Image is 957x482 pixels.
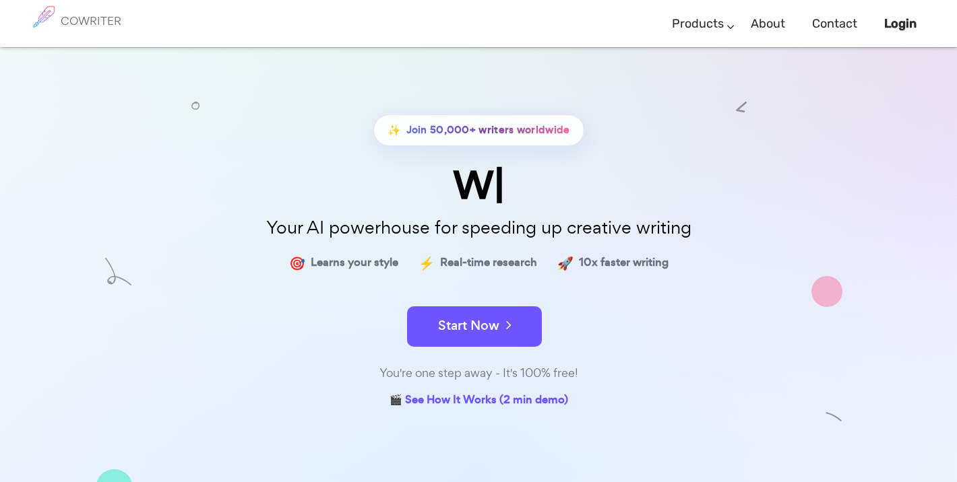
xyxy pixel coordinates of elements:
[440,253,537,273] span: Real-time research
[811,276,842,307] img: shape
[407,306,542,347] button: Start Now
[388,120,401,140] span: ✨
[390,390,568,411] a: 🎬 See How It Works (2 min demo)
[884,4,917,44] a: Login
[142,213,815,242] p: Your AI powerhouse for speeding up creative writing
[105,258,131,285] img: shape
[289,253,305,273] span: 🎯
[311,253,398,273] span: Learns your style
[672,4,724,44] a: Products
[579,253,669,273] span: 10x faster writing
[419,253,435,273] span: ⚡
[142,364,815,383] div: You're one step away - It's 100% free!
[884,16,917,31] b: Login
[751,4,785,44] a: About
[142,166,815,205] div: W
[61,15,121,27] h6: COWRITER
[826,409,842,425] img: shape
[812,4,857,44] a: Contact
[557,253,574,273] span: 🚀
[406,120,570,140] span: Join 50,000+ writers worldwide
